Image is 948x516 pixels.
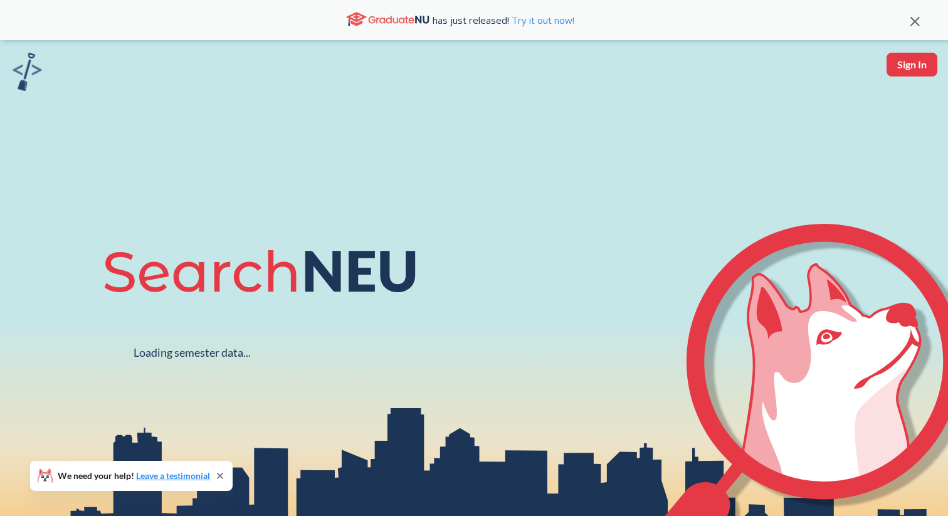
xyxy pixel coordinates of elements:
[433,13,574,27] span: has just released!
[509,14,574,26] a: Try it out now!
[13,53,42,91] img: sandbox logo
[13,53,42,95] a: sandbox logo
[136,470,210,481] a: Leave a testimonial
[58,471,210,480] span: We need your help!
[887,53,937,76] button: Sign In
[134,345,251,360] div: Loading semester data...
